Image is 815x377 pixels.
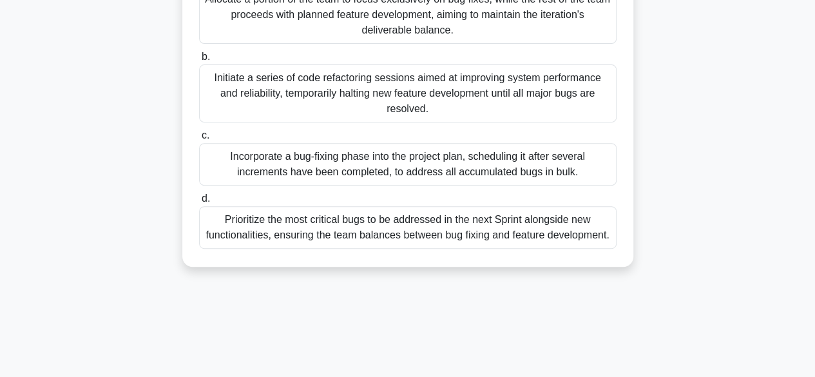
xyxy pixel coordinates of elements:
span: c. [202,130,209,140]
span: d. [202,193,210,204]
div: Incorporate a bug-fixing phase into the project plan, scheduling it after several increments have... [199,143,617,186]
div: Prioritize the most critical bugs to be addressed in the next Sprint alongside new functionalitie... [199,206,617,249]
div: Initiate a series of code refactoring sessions aimed at improving system performance and reliabil... [199,64,617,122]
span: b. [202,51,210,62]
